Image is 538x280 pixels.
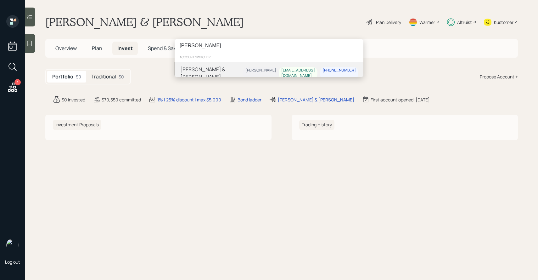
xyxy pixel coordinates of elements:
[175,39,363,52] input: Type a command or search…
[322,68,356,73] div: [PHONE_NUMBER]
[245,68,276,73] div: [PERSON_NAME]
[175,52,363,62] div: account switcher
[281,68,315,79] div: [EMAIL_ADDRESS][DOMAIN_NAME]
[180,66,243,81] div: [PERSON_NAME] & [PERSON_NAME]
